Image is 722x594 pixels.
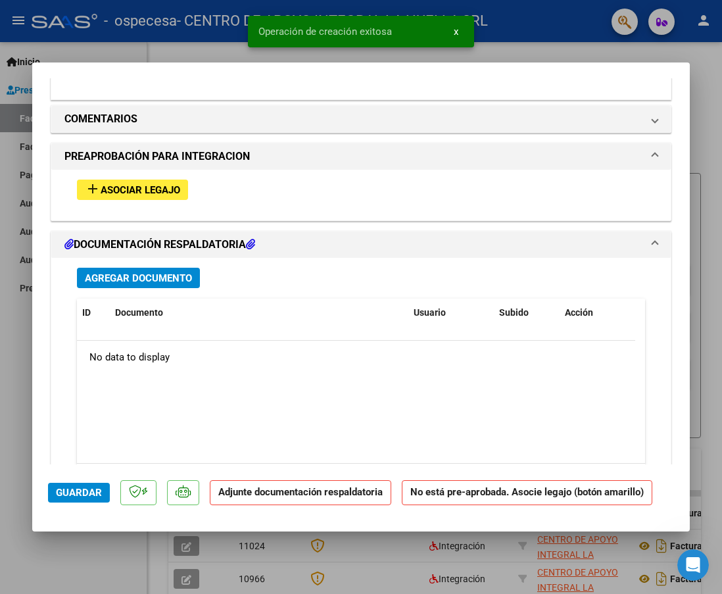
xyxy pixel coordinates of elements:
[82,307,91,318] span: ID
[454,26,458,37] span: x
[51,170,671,220] div: PREAPROBACIÓN PARA INTEGRACION
[27,264,220,278] div: Envíanos un mensaje
[77,268,200,288] button: Agregar Documento
[499,307,529,318] span: Subido
[77,180,188,200] button: Asociar Legajo
[77,341,635,374] div: No data to display
[59,221,95,235] div: Soporte
[414,307,446,318] span: Usuario
[218,486,383,498] strong: Adjunte documentación respaldatoria
[132,410,263,463] button: Mensajes
[51,232,671,258] mat-expansion-panel-header: DOCUMENTACIÓN RESPALDATORIA
[56,487,102,499] span: Guardar
[13,253,250,289] div: Envíanos un mensaje
[677,549,709,581] iframe: Intercom live chat
[560,299,625,327] datatable-header-cell: Acción
[64,111,137,127] h1: COMENTARIOS
[97,221,150,235] div: • Hace 15m
[408,299,494,327] datatable-header-cell: Usuario
[13,177,250,246] div: Mensaje recienteProfile image for Soporte¿Cómo podemos ayudarlo/a?Soporte•Hace 15m
[59,209,192,219] span: ¿Cómo podemos ayudarlo/a?
[565,307,593,318] span: Acción
[51,106,671,132] mat-expansion-panel-header: COMENTARIOS
[443,20,469,43] button: x
[402,480,652,506] strong: No está pre-aprobada. Asocie legajo (botón amarillo)
[48,483,110,503] button: Guardar
[77,299,110,327] datatable-header-cell: ID
[226,21,250,45] div: Cerrar
[27,208,53,234] div: Profile image for Soporte
[52,443,80,453] span: Inicio
[115,307,163,318] span: Documento
[27,188,236,202] div: Mensaje reciente
[176,443,218,453] span: Mensajes
[64,149,250,164] h1: PREAPROBACIÓN PARA INTEGRACION
[51,258,671,527] div: DOCUMENTACIÓN RESPALDATORIA
[110,299,408,327] datatable-header-cell: Documento
[101,184,180,196] span: Asociar Legajo
[14,197,249,245] div: Profile image for Soporte¿Cómo podemos ayudarlo/a?Soporte•Hace 15m
[85,181,101,197] mat-icon: add
[258,25,392,38] span: Operación de creación exitosa
[64,237,255,253] h1: DOCUMENTACIÓN RESPALDATORIA
[494,299,560,327] datatable-header-cell: Subido
[77,464,645,497] div: 0 total
[85,272,192,284] span: Agregar Documento
[26,138,237,161] p: Necesitás ayuda?
[51,143,671,170] mat-expansion-panel-header: PREAPROBACIÓN PARA INTEGRACION
[26,93,237,138] p: Hola! [PERSON_NAME]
